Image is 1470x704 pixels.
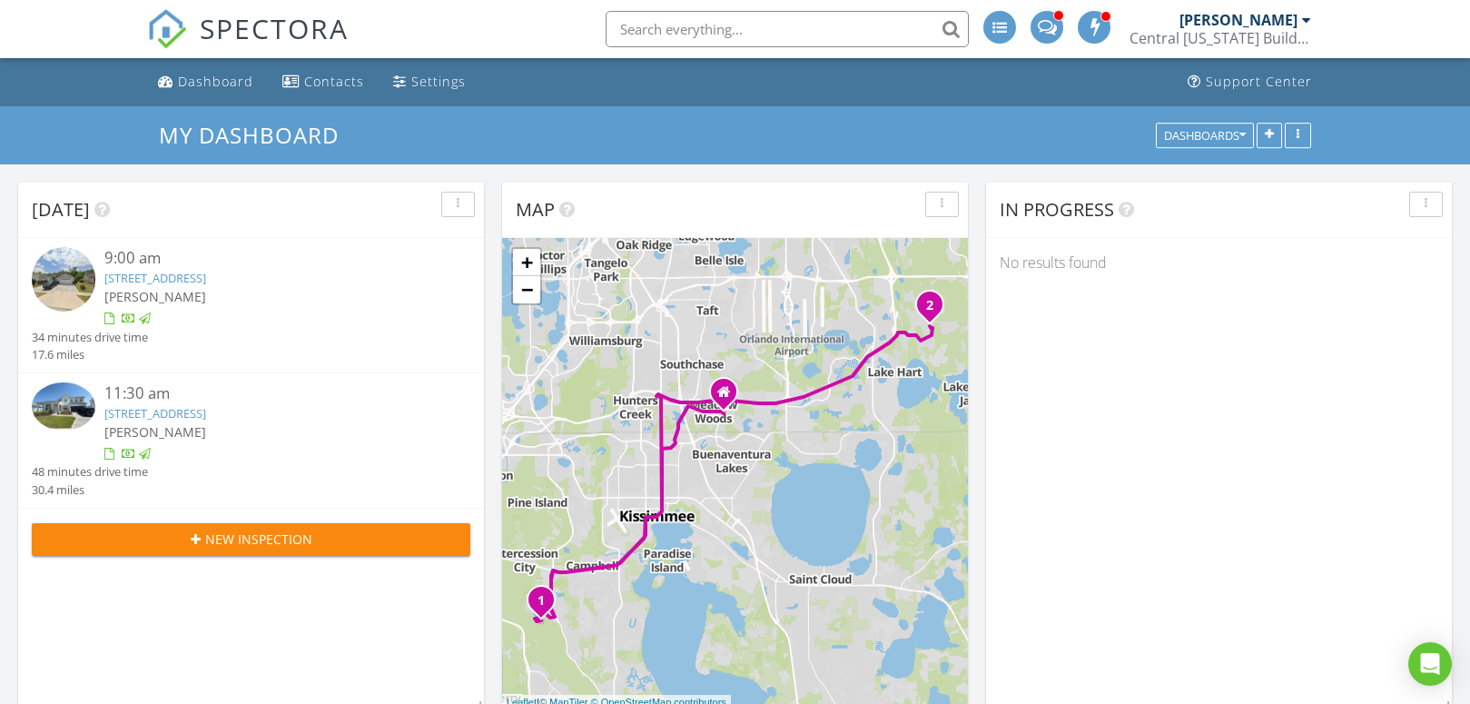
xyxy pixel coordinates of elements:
button: Dashboards [1156,123,1254,148]
div: 11:30 am [104,382,433,405]
a: Settings [386,65,473,99]
a: 11:30 am [STREET_ADDRESS] [PERSON_NAME] 48 minutes drive time 30.4 miles [32,382,470,499]
span: [PERSON_NAME] [104,423,206,441]
div: 5401 Dahlia Reserve Dr, Kissimmee, FL 34758 [541,600,552,610]
span: SPECTORA [200,9,349,47]
div: 48 minutes drive time [32,463,148,481]
div: 9:00 am [104,247,433,270]
div: Contacts [304,73,364,90]
input: Search everything... [606,11,969,47]
a: Zoom in [513,249,540,276]
i: 1 [538,595,545,608]
div: [PERSON_NAME] [1179,11,1297,29]
button: New Inspection [32,523,470,556]
a: 9:00 am [STREET_ADDRESS] [PERSON_NAME] 34 minutes drive time 17.6 miles [32,247,470,363]
div: Dashboard [178,73,253,90]
a: Support Center [1180,65,1319,99]
a: Dashboard [151,65,261,99]
div: 1731 Brook Hollow Dr., Orlando FL 32824 [724,392,735,402]
span: Map [516,197,555,222]
a: [STREET_ADDRESS] [104,405,206,421]
div: 30.4 miles [32,481,148,499]
img: The Best Home Inspection Software - Spectora [147,9,187,49]
span: [DATE] [32,197,90,222]
div: Central Florida Building Inspectors [1130,29,1311,47]
img: streetview [32,247,95,311]
span: [PERSON_NAME] [104,288,206,305]
a: Zoom out [513,276,540,303]
div: Open Intercom Messenger [1408,642,1452,686]
div: 6803 Dappled Oak Way , Orlando, FL 32829 [930,304,941,315]
i: 2 [926,300,933,312]
img: 9347298%2Fcover_photos%2Fkjuqchw6XOgOzeYWSzgC%2Fsmall.jpg [32,382,95,431]
div: Support Center [1206,73,1312,90]
a: My Dashboard [159,120,354,150]
span: New Inspection [205,530,312,549]
div: 34 minutes drive time [32,329,148,346]
div: No results found [986,238,1452,287]
span: In Progress [1000,197,1114,222]
a: Contacts [275,65,371,99]
a: [STREET_ADDRESS] [104,270,206,286]
div: Settings [411,73,466,90]
a: SPECTORA [147,25,349,63]
div: Dashboards [1164,129,1246,142]
div: 17.6 miles [32,346,148,363]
